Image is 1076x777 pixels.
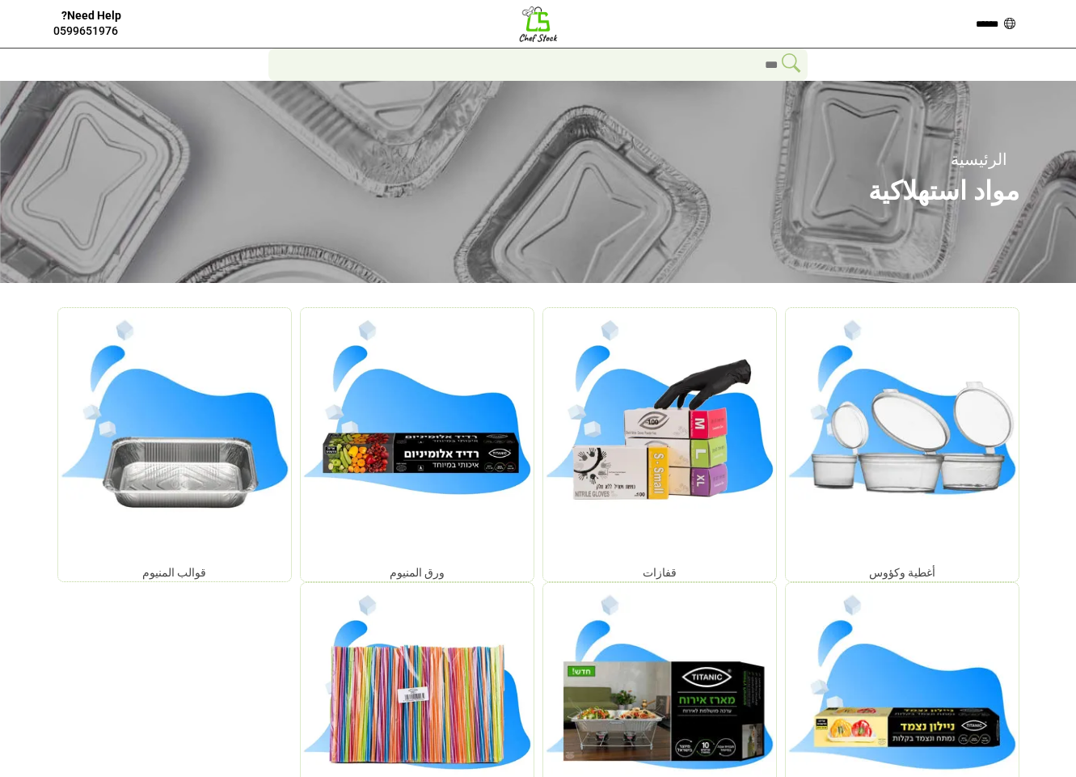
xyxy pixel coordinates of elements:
[53,24,118,37] a: 0599651976
[61,8,121,23] a: Need Help?
[57,175,1019,206] h1: مواد استهلاكية
[543,308,776,579] a: قفازات
[951,150,1007,169] a: الرئيسية
[869,566,935,580] h3: أغطية وكؤوس
[142,566,206,580] h3: قوالب المنيوم
[518,4,559,44] img: LOGO
[390,566,445,580] h3: ورق المنيوم
[301,308,534,579] a: ورق المنيوم
[58,308,291,579] a: قوالب المنيوم
[786,308,1019,579] a: أغطية وكؤوس
[643,566,677,580] h3: قفازات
